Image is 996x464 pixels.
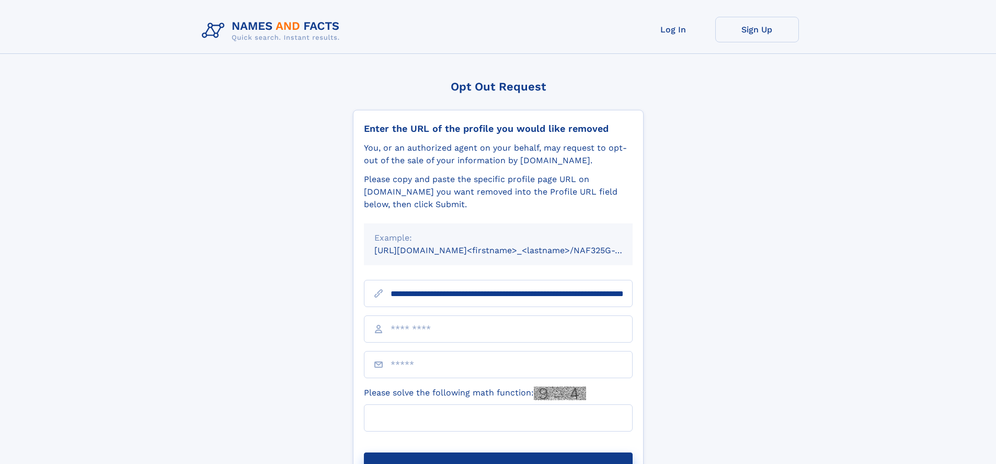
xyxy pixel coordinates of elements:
[364,142,633,167] div: You, or an authorized agent on your behalf, may request to opt-out of the sale of your informatio...
[374,245,652,255] small: [URL][DOMAIN_NAME]<firstname>_<lastname>/NAF325G-xxxxxxxx
[198,17,348,45] img: Logo Names and Facts
[632,17,715,42] a: Log In
[374,232,622,244] div: Example:
[364,123,633,134] div: Enter the URL of the profile you would like removed
[364,173,633,211] div: Please copy and paste the specific profile page URL on [DOMAIN_NAME] you want removed into the Pr...
[364,387,586,400] label: Please solve the following math function:
[353,80,644,93] div: Opt Out Request
[715,17,799,42] a: Sign Up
